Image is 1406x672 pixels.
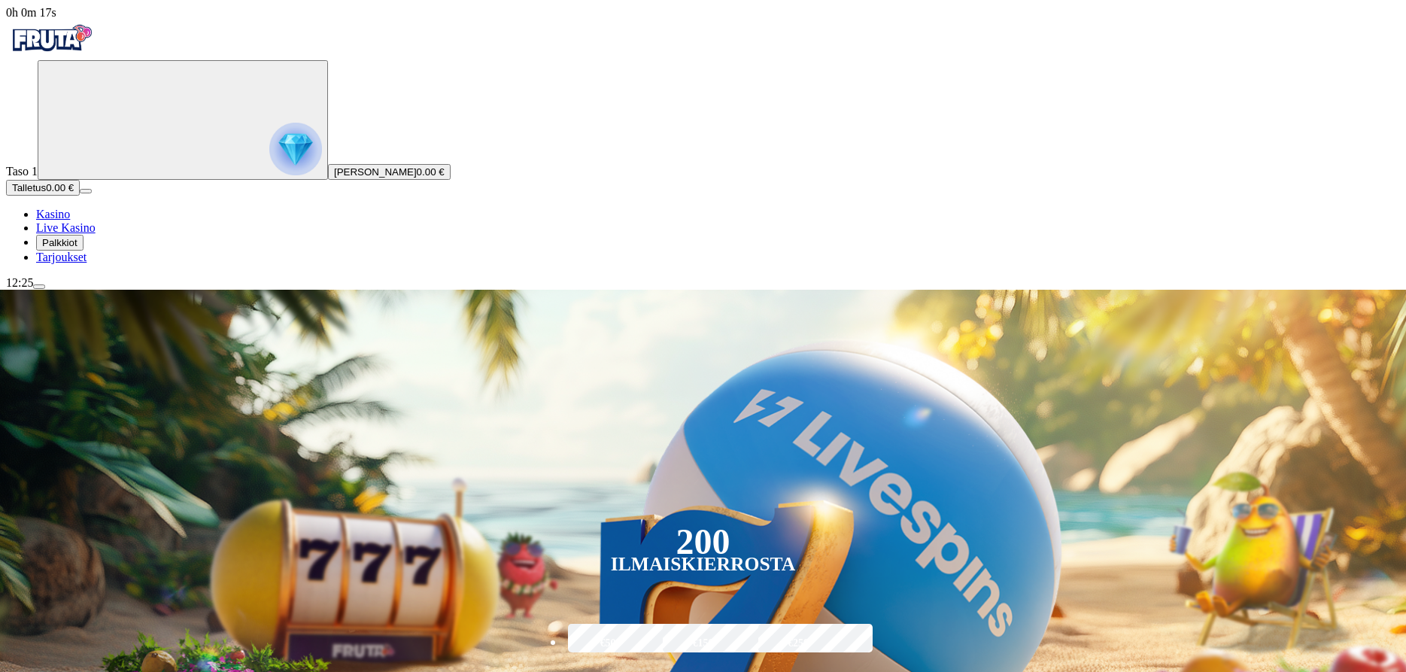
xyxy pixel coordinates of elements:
[36,235,84,251] button: reward iconPalkkiot
[564,622,651,665] label: €50
[38,60,328,180] button: reward progress
[6,20,1400,264] nav: Primary
[42,237,77,248] span: Palkkiot
[676,533,730,551] div: 200
[6,47,96,59] a: Fruta
[334,166,417,178] span: [PERSON_NAME]
[33,284,45,289] button: menu
[46,182,74,193] span: 0.00 €
[6,20,96,57] img: Fruta
[12,182,46,193] span: Talletus
[36,221,96,234] span: Live Kasino
[6,165,38,178] span: Taso 1
[36,208,70,220] a: diamond iconKasino
[269,123,322,175] img: reward progress
[6,276,33,289] span: 12:25
[36,221,96,234] a: poker-chip iconLive Kasino
[36,251,87,263] span: Tarjoukset
[659,622,746,665] label: €150
[6,180,80,196] button: Talletusplus icon0.00 €
[80,189,92,193] button: menu
[755,622,842,665] label: €250
[328,164,451,180] button: [PERSON_NAME]0.00 €
[36,251,87,263] a: gift-inverted iconTarjoukset
[611,555,796,573] div: Ilmaiskierrosta
[36,208,70,220] span: Kasino
[6,6,56,19] span: user session time
[417,166,445,178] span: 0.00 €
